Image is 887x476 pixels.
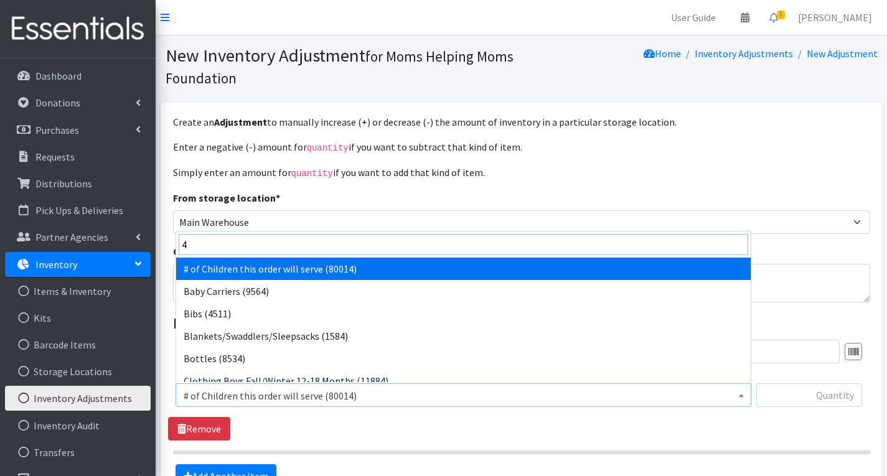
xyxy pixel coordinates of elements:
[173,244,218,259] label: Comment
[166,47,514,87] small: for Moms Helping Moms Foundation
[777,11,785,19] span: 3
[214,116,267,128] strong: Adjustment
[5,359,151,384] a: Storage Locations
[184,387,743,404] span: # of Children this order will serve (80014)
[35,177,92,190] p: Distributions
[5,413,151,438] a: Inventory Audit
[5,252,151,277] a: Inventory
[5,144,151,169] a: Requests
[695,47,793,60] a: Inventory Adjustments
[788,5,882,30] a: [PERSON_NAME]
[5,8,151,50] img: HumanEssentials
[176,280,751,302] li: Baby Carriers (9564)
[166,45,517,88] h1: New Inventory Adjustment
[5,171,151,196] a: Distributions
[661,5,726,30] a: User Guide
[173,190,280,205] label: From storage location
[35,204,123,217] p: Pick Ups & Deliveries
[5,63,151,88] a: Dashboard
[5,225,151,250] a: Partner Agencies
[759,5,788,30] a: 3
[176,325,751,347] li: Blankets/Swaddlers/Sleepsacks (1584)
[176,370,751,392] li: Clothing Boys Fall/Winter 12-18 Months (11884)
[173,165,870,180] p: Simply enter an amount for if you want to add that kind of item.
[5,306,151,330] a: Kits
[35,231,108,243] p: Partner Agencies
[35,124,79,136] p: Purchases
[756,383,862,407] input: Quantity
[5,90,151,115] a: Donations
[307,143,349,153] code: quantity
[176,347,751,370] li: Bottles (8534)
[173,139,870,155] p: Enter a negative (-) amount for if you want to subtract that kind of item.
[176,302,751,325] li: Bibs (4511)
[168,417,230,441] a: Remove
[35,96,80,109] p: Donations
[276,192,280,204] abbr: required
[173,312,870,335] legend: Items in this adjustment
[291,169,333,179] code: quantity
[5,332,151,357] a: Barcode Items
[35,151,75,163] p: Requests
[35,70,82,82] p: Dashboard
[5,279,151,304] a: Items & Inventory
[176,383,751,407] span: # of Children this order will serve (80014)
[35,258,77,271] p: Inventory
[5,198,151,223] a: Pick Ups & Deliveries
[5,118,151,142] a: Purchases
[807,47,878,60] a: New Adjustment
[5,386,151,411] a: Inventory Adjustments
[176,258,751,280] li: # of Children this order will serve (80014)
[5,440,151,465] a: Transfers
[173,114,870,129] p: Create an to manually increase (+) or decrease (-) the amount of inventory in a particular storag...
[644,47,681,60] a: Home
